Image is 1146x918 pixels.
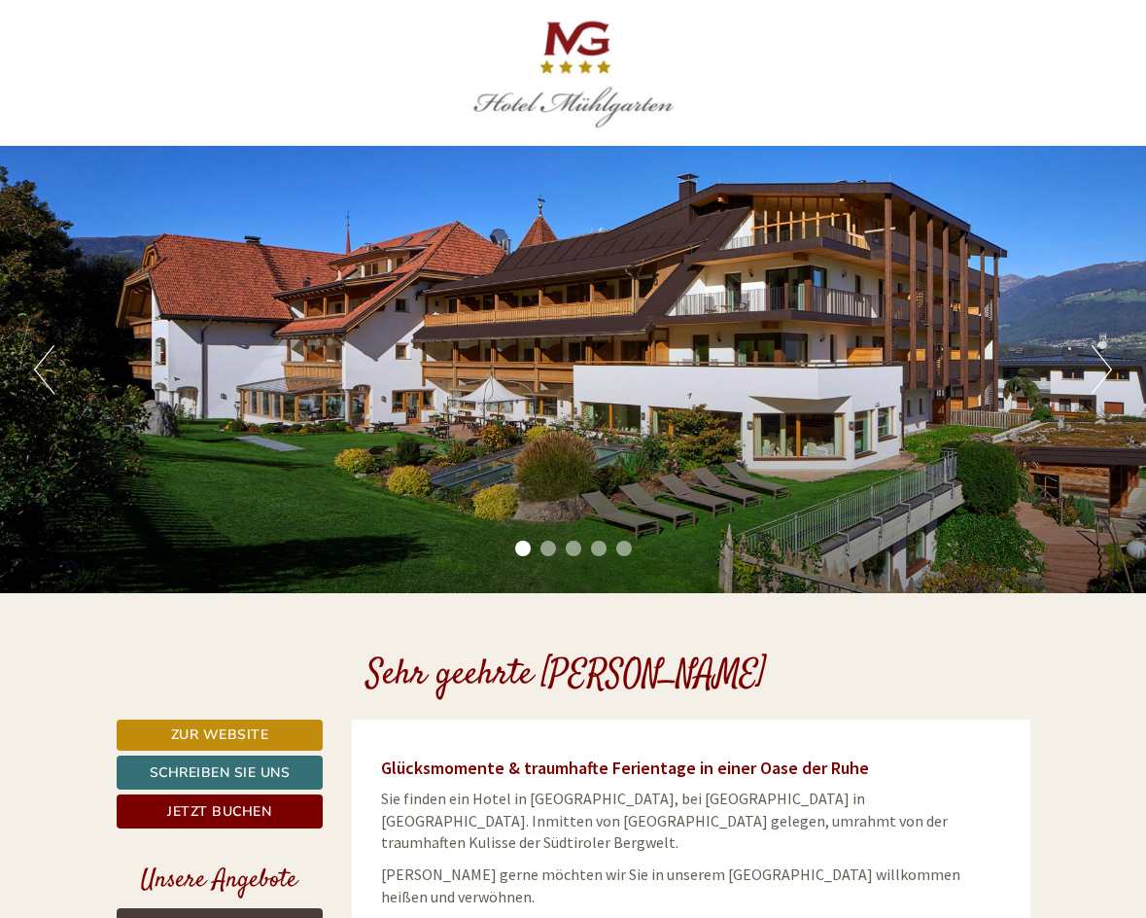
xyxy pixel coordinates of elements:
span: Sie finden ein Hotel in [GEOGRAPHIC_DATA], bei [GEOGRAPHIC_DATA] in [GEOGRAPHIC_DATA]. Inmitten v... [381,789,948,853]
span: Glücksmomente & traumhafte Ferientage in einer Oase der Ruhe [381,757,869,779]
a: Schreiben Sie uns [117,756,324,790]
p: [PERSON_NAME] gerne möchten wir Sie in unserem [GEOGRAPHIC_DATA] willkommen heißen und verwöhnen. [381,864,1001,908]
a: Zur Website [117,720,324,751]
div: Unsere Angebote [117,863,324,899]
button: Next [1092,345,1112,394]
button: Previous [34,345,54,394]
h1: Sehr geehrte [PERSON_NAME] [366,656,766,695]
a: Jetzt buchen [117,794,324,829]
